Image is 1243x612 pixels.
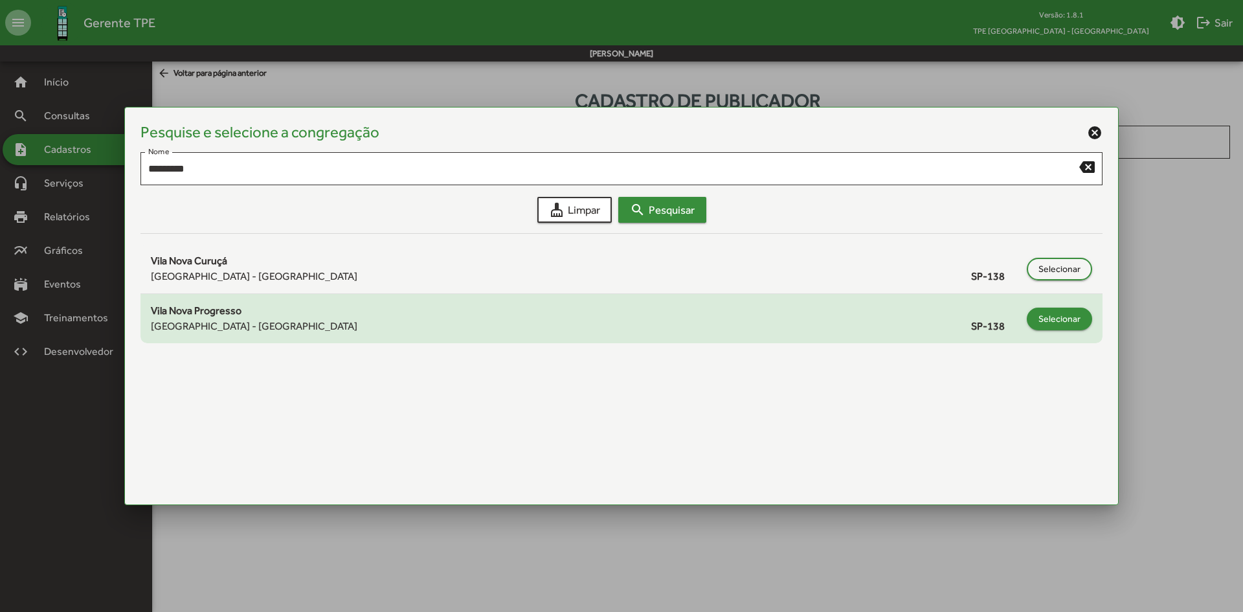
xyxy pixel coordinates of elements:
span: [GEOGRAPHIC_DATA] - [GEOGRAPHIC_DATA] [151,269,357,284]
span: Limpar [549,198,600,221]
span: Selecionar [1038,257,1081,280]
span: Vila Nova Progresso [151,304,241,317]
mat-icon: search [630,202,645,218]
span: SP-138 [971,269,1020,284]
button: Selecionar [1027,258,1092,280]
span: Vila Nova Curuçá [151,255,227,267]
button: Selecionar [1027,308,1092,330]
mat-icon: cancel [1087,125,1103,141]
button: Pesquisar [618,197,706,223]
mat-icon: backspace [1079,159,1095,174]
span: SP-138 [971,319,1020,334]
h4: Pesquise e selecione a congregação [140,123,379,142]
span: [GEOGRAPHIC_DATA] - [GEOGRAPHIC_DATA] [151,319,357,334]
span: Pesquisar [630,198,695,221]
span: Selecionar [1038,307,1081,330]
mat-icon: cleaning_services [549,202,565,218]
button: Limpar [537,197,612,223]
